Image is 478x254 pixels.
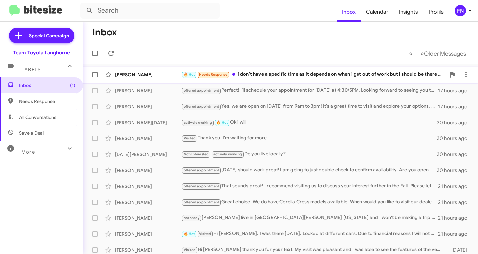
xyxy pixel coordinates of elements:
[184,216,200,220] span: not ready
[213,152,242,156] span: actively working
[455,5,466,16] div: FN
[424,50,466,57] span: Older Messages
[438,231,473,237] div: 21 hours ago
[184,72,195,77] span: 🔥 Hot
[115,103,181,110] div: [PERSON_NAME]
[181,198,438,206] div: Great choice! We do have Corolla Cross models available. When would you like to visit our dealers...
[80,3,220,19] input: Search
[115,215,181,221] div: [PERSON_NAME]
[19,98,75,105] span: Needs Response
[115,183,181,190] div: [PERSON_NAME]
[181,230,438,238] div: Hi [PERSON_NAME]. I was there [DATE]. Looked at different cars. Due to financial reasons I will n...
[19,82,75,89] span: Inbox
[337,2,361,22] a: Inbox
[437,151,473,158] div: 20 hours ago
[184,152,209,156] span: Not-Interested
[184,120,212,125] span: actively working
[115,87,181,94] div: [PERSON_NAME]
[181,214,438,222] div: [PERSON_NAME] live in [GEOGRAPHIC_DATA][PERSON_NAME] [US_STATE] and I won't be making a trip unti...
[19,130,44,136] span: Save a Deal
[184,104,219,109] span: offered appointment
[181,166,437,174] div: [DATE] should work great! I am going to just double check to confirm availability. Are you open t...
[394,2,423,22] a: Insights
[181,119,437,126] div: Ok i will
[199,232,211,236] span: Visited
[70,82,75,89] span: (1)
[437,119,473,126] div: 20 hours ago
[361,2,394,22] a: Calendar
[115,119,181,126] div: [PERSON_NAME][DATE]
[115,231,181,237] div: [PERSON_NAME]
[409,49,413,58] span: «
[438,199,473,206] div: 21 hours ago
[438,103,473,110] div: 17 hours ago
[184,248,196,252] span: Visited
[29,32,69,39] span: Special Campaign
[423,2,449,22] a: Profile
[420,49,424,58] span: »
[21,149,35,155] span: More
[13,49,70,56] div: Team Toyota Langhorne
[9,28,74,43] a: Special Campaign
[444,247,473,253] div: [DATE]
[181,87,438,94] div: Perfect! I’ll schedule your appointment for [DATE] at 4:30/5PM. Looking forward to seeing you the...
[184,136,196,140] span: Visited
[115,247,181,253] div: [PERSON_NAME]
[92,27,117,38] h1: Inbox
[181,150,437,158] div: Do you live locally?
[449,5,471,16] button: FN
[438,183,473,190] div: 21 hours ago
[115,151,181,158] div: [DATE][PERSON_NAME]
[437,167,473,174] div: 20 hours ago
[115,71,181,78] div: [PERSON_NAME]
[438,87,473,94] div: 17 hours ago
[21,67,40,73] span: Labels
[184,168,219,172] span: offered appointment
[115,199,181,206] div: [PERSON_NAME]
[115,167,181,174] div: [PERSON_NAME]
[216,120,228,125] span: 🔥 Hot
[184,184,219,188] span: offered appointment
[181,71,446,78] div: i don't have a specific time as it depends on when i get out of work but i should be there someti...
[184,88,219,93] span: offered appointment
[184,232,195,236] span: 🔥 Hot
[19,114,56,121] span: All Conversations
[405,47,470,60] nav: Page navigation example
[181,246,444,254] div: Hi [PERSON_NAME] thank you for your text. My visit was pleasant and I was able to see the feature...
[115,135,181,142] div: [PERSON_NAME]
[437,135,473,142] div: 20 hours ago
[416,47,470,60] button: Next
[405,47,417,60] button: Previous
[184,200,219,204] span: offered appointment
[181,182,438,190] div: That sounds great! I recommend visiting us to discuss your interest further in the Fall. Please l...
[181,103,438,110] div: Yes, we are open on [DATE] from 9am to 3pm! It’s a great time to visit and explore your options. ...
[199,72,227,77] span: Needs Response
[438,215,473,221] div: 21 hours ago
[181,134,437,142] div: Thank you. I'm waiting for more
